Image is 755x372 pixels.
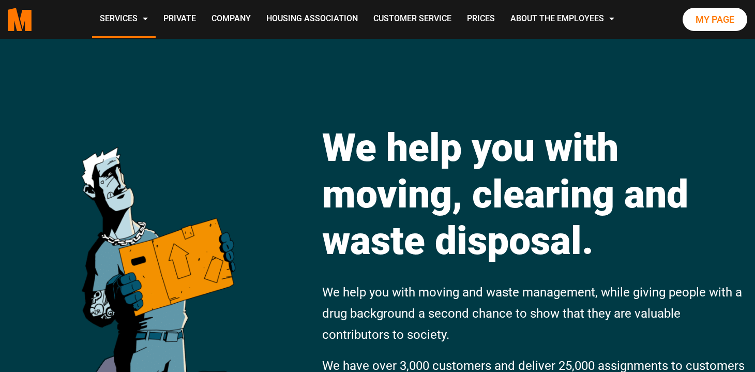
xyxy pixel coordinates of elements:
[156,1,204,38] a: Private
[100,13,138,23] font: Services
[266,13,358,23] font: Housing association
[459,1,503,38] a: Prices
[373,13,451,23] font: Customer service
[503,1,622,38] a: About the Employees
[510,13,604,23] font: About the Employees
[163,13,196,23] font: Private
[92,1,156,38] a: Services
[696,14,734,25] font: My page
[683,8,747,32] a: My page
[366,1,459,38] a: Customer service
[259,1,366,38] a: Housing association
[322,125,688,263] font: We help you with moving, clearing and waste disposal.
[322,285,742,342] font: We help you with moving and waste management, while giving people with a drug background a second...
[467,13,495,23] font: Prices
[212,13,251,23] font: Company
[204,1,259,38] a: Company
